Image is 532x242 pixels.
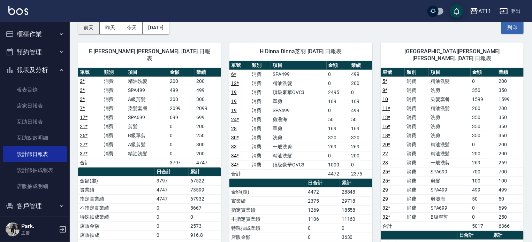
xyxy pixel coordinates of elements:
td: 350 [471,131,497,140]
td: 染髮套餐 [126,104,168,113]
th: 單號 [381,68,405,77]
td: 2375 [306,196,340,205]
td: 店販抽成 [78,231,155,240]
td: 2495 [327,88,350,97]
img: Logo [8,6,28,15]
td: 精油洗髮 [126,149,168,158]
button: 櫃檯作業 [3,25,67,43]
button: [DATE] [143,21,169,34]
td: 剪瀏海 [271,115,327,124]
a: 互助點數明細 [3,130,67,146]
td: 精油洗髮 [429,77,471,86]
td: SPA699 [429,203,471,212]
td: 一般洗剪 [429,158,471,167]
td: 200 [497,104,524,113]
th: 類別 [250,61,271,70]
td: 200 [195,149,221,158]
td: 消費 [405,149,429,158]
td: 5667 [189,203,221,212]
td: 699 [195,113,221,122]
td: 1000 [327,160,350,169]
td: B級單剪 [429,212,471,221]
td: 0 [155,212,189,221]
td: 實業績 [229,196,306,205]
td: 頂級豪華OVC3 [271,88,327,97]
button: 列印 [501,21,524,34]
td: 1106 [306,214,340,224]
td: 消費 [405,158,429,167]
td: 0 [471,203,497,212]
td: 洗剪 [271,133,327,142]
a: 33 [231,144,237,149]
td: 指定實業績 [78,194,155,203]
td: 4472 [306,187,340,196]
td: 剪瀏海 [429,194,471,203]
button: 員工及薪資 [3,215,67,233]
td: 0 [471,77,497,86]
a: 設計師抽成報表 [3,162,67,178]
td: 200 [497,140,524,149]
th: 項目 [271,61,327,70]
td: 300 [168,95,195,104]
td: 0 [189,212,221,221]
td: 消費 [405,176,429,185]
td: 精油洗髮 [271,79,327,88]
td: 3797 [168,158,195,167]
td: 169 [327,97,350,106]
td: 0 [155,221,189,231]
td: 店販金額 [229,233,306,242]
td: 剪髮 [126,122,168,131]
th: 項目 [429,68,471,77]
td: 合計 [229,169,250,178]
td: 0 [168,140,195,149]
td: 消費 [250,106,271,115]
td: SPA499 [126,86,168,95]
td: 消費 [102,131,126,140]
button: 客戶管理 [3,197,67,215]
td: 一般洗剪 [271,142,327,151]
td: 699 [497,203,524,212]
td: 消費 [250,151,271,160]
td: 200 [471,149,497,158]
td: 金額(虛) [229,187,306,196]
td: 350 [497,122,524,131]
td: 100 [497,176,524,185]
td: 700 [471,167,497,176]
td: 2099 [168,104,195,113]
td: 0 [327,151,350,160]
button: AT11 [467,4,494,18]
td: B級單剪 [126,131,168,140]
td: 5017 [471,221,497,231]
table: a dense table [78,68,221,167]
td: 3797 [155,176,189,185]
td: 0 [306,233,340,242]
td: 精油洗髮 [429,140,471,149]
td: 100 [471,176,497,185]
td: 50 [349,115,372,124]
a: 互助日報表 [3,114,67,130]
td: 200 [497,77,524,86]
td: 消費 [405,95,429,104]
td: 73599 [189,185,221,194]
td: 消費 [250,97,271,106]
td: 消費 [102,86,126,95]
td: 6366 [497,221,524,231]
td: 0 [340,224,372,233]
td: 300 [195,140,221,149]
td: 269 [349,142,372,151]
td: 0 [155,203,189,212]
td: 洗剪 [429,86,471,95]
td: 269 [327,142,350,151]
td: 洗剪 [429,131,471,140]
td: 2099 [195,104,221,113]
td: 269 [497,158,524,167]
td: 洗剪 [429,113,471,122]
td: 精油洗髮 [271,151,327,160]
th: 累計 [491,231,524,240]
th: 日合計 [457,231,491,240]
td: 1599 [497,95,524,104]
td: 320 [327,133,350,142]
td: 0 [327,106,350,115]
td: SPA699 [126,113,168,122]
td: 700 [497,167,524,176]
